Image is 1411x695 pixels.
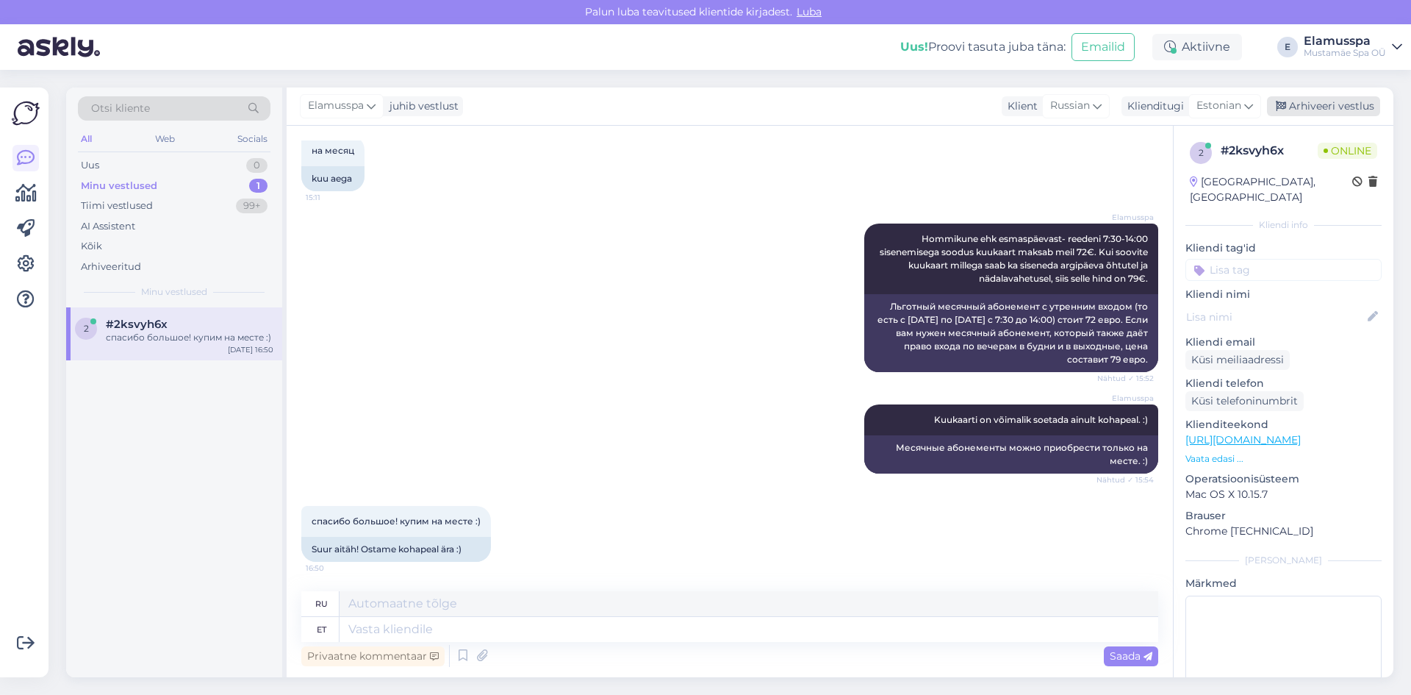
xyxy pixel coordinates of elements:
[1318,143,1377,159] span: Online
[1185,335,1382,350] p: Kliendi email
[864,294,1158,372] div: Льготный месячный абонемент с утренним входом (то есть с [DATE] по [DATE] с 7:30 до 14:00) стоит ...
[317,617,326,642] div: et
[1267,96,1380,116] div: Arhiveeri vestlus
[1190,174,1352,205] div: [GEOGRAPHIC_DATA], [GEOGRAPHIC_DATA]
[308,98,364,114] span: Elamusspa
[12,99,40,127] img: Askly Logo
[141,285,207,299] span: Minu vestlused
[1099,212,1154,223] span: Elamusspa
[1185,524,1382,539] p: Chrome [TECHNICAL_ID]
[1304,47,1386,59] div: Mustamäe Spa OÜ
[1050,98,1090,114] span: Russian
[1221,142,1318,160] div: # 2ksvyh6x
[1185,508,1382,524] p: Brauser
[1277,37,1298,57] div: E
[81,199,153,213] div: Tiimi vestlused
[1304,35,1386,47] div: Elamusspa
[234,129,270,149] div: Socials
[934,414,1148,425] span: Kuukaarti on võimalik soetada ainult kohapeal. :)
[106,318,168,331] span: #2ksvyh6x
[1186,309,1365,325] input: Lisa nimi
[1185,417,1382,432] p: Klienditeekond
[1185,376,1382,391] p: Kliendi telefon
[315,591,328,616] div: ru
[152,129,178,149] div: Web
[384,99,459,114] div: juhib vestlust
[81,158,99,173] div: Uus
[1185,259,1382,281] input: Lisa tag
[880,233,1150,284] span: Hommikune ehk esmaspäevast- reedeni 7:30-14:00 sisenemisega soodus kuukaart maksab meil 72€. Kui ...
[1096,474,1154,485] span: Nähtud ✓ 15:54
[249,179,268,193] div: 1
[81,179,157,193] div: Minu vestlused
[246,158,268,173] div: 0
[1185,287,1382,302] p: Kliendi nimi
[228,344,273,355] div: [DATE] 16:50
[900,38,1066,56] div: Proovi tasuta juba täna:
[1199,147,1204,158] span: 2
[1185,554,1382,567] div: [PERSON_NAME]
[1185,471,1382,487] p: Operatsioonisüsteem
[81,260,141,274] div: Arhiveeritud
[1121,99,1184,114] div: Klienditugi
[1185,391,1304,411] div: Küsi telefoninumbrit
[792,5,826,18] span: Luba
[1099,393,1154,404] span: Elamusspa
[1152,34,1242,60] div: Aktiivne
[1097,373,1154,384] span: Nähtud ✓ 15:52
[236,199,268,213] div: 99+
[301,166,365,191] div: kuu aega
[81,219,135,234] div: AI Assistent
[306,563,361,574] span: 16:50
[1185,576,1382,591] p: Märkmed
[864,435,1158,474] div: Месячные абонементы можно приобрести только на месте. :)
[106,331,273,344] div: спасибо большое! купим на месте :)
[1110,649,1152,663] span: Saada
[81,239,102,254] div: Kõik
[1002,99,1038,114] div: Klient
[91,101,150,116] span: Otsi kliente
[312,516,481,527] span: спасибо большое! купим на месте :)
[1071,33,1135,61] button: Emailid
[1185,240,1382,256] p: Kliendi tag'id
[306,192,361,203] span: 15:11
[1196,98,1241,114] span: Estonian
[1185,218,1382,232] div: Kliendi info
[301,646,445,666] div: Privaatne kommentaar
[1185,350,1290,370] div: Küsi meiliaadressi
[301,537,491,562] div: Suur aitäh! Ostame kohapeal ära :)
[312,145,354,156] span: на месяц
[900,40,928,54] b: Uus!
[1185,433,1301,446] a: [URL][DOMAIN_NAME]
[1185,487,1382,502] p: Mac OS X 10.15.7
[1185,452,1382,466] p: Vaata edasi ...
[1304,35,1402,59] a: ElamusspaMustamäe Spa OÜ
[84,323,89,334] span: 2
[78,129,95,149] div: All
